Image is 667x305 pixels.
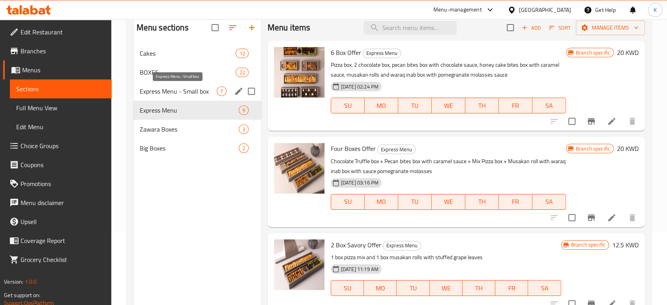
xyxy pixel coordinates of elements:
[435,100,462,111] span: WE
[331,239,381,251] span: 2 Box Savory Offer
[331,252,561,262] p: 1 box pizza mix and 1 box musakan rolls with stuffed grape leaves
[236,68,248,77] div: items
[564,113,580,130] span: Select to update
[532,98,566,113] button: SA
[331,194,365,210] button: SU
[133,41,261,161] nav: Menu sections
[21,27,105,37] span: Edit Restaurant
[607,117,616,126] a: Edit menu item
[133,44,261,63] div: Cakes12
[433,282,459,294] span: WE
[397,280,429,296] button: TU
[383,241,421,250] span: Express Menu
[465,98,499,113] button: TH
[398,98,432,113] button: TU
[519,22,544,34] span: Add item
[236,50,248,57] span: 12
[16,103,105,113] span: Full Menu View
[582,208,601,227] button: Branch-specific-item
[10,98,111,117] a: Full Menu View
[334,100,362,111] span: SU
[331,143,376,154] span: Four Boxes Offer
[519,6,571,14] div: [GEOGRAPHIC_DATA]
[22,65,105,75] span: Menus
[499,194,532,210] button: FR
[433,5,482,15] div: Menu-management
[140,68,236,77] span: BOXES
[547,22,573,34] button: Sort
[364,280,397,296] button: MO
[140,105,239,115] div: Express Menu
[242,18,261,37] button: Add section
[363,49,401,58] span: Express Menu
[607,213,616,222] a: Edit menu item
[21,160,105,169] span: Coupons
[3,155,111,174] a: Coupons
[3,250,111,269] a: Grocery Checklist
[463,280,495,296] button: TH
[430,280,463,296] button: WE
[502,196,529,207] span: FR
[617,143,639,154] h6: 20 KWD
[568,241,609,249] span: Branch specific
[140,143,239,153] span: Big Boxes
[331,47,361,58] span: 6 Box Offer
[576,21,645,35] button: Manage items
[3,41,111,60] a: Branches
[334,196,362,207] span: SU
[21,46,105,56] span: Branches
[532,194,566,210] button: SA
[432,98,465,113] button: WE
[573,49,613,56] span: Branch specific
[140,49,236,58] span: Cakes
[338,179,382,186] span: [DATE] 03:16 PM
[207,19,223,36] span: Select all sections
[3,193,111,212] a: Menu disclaimer
[133,63,261,82] div: BOXES22
[133,101,261,120] div: Express Menu9
[338,265,382,273] span: [DATE] 11:19 AM
[217,88,226,95] span: 7
[133,139,261,158] div: Big Boxes2
[528,280,561,296] button: SA
[3,60,111,79] a: Menus
[466,282,492,294] span: TH
[133,82,261,101] div: Express Menu - Small box7edit
[521,23,542,32] span: Add
[3,174,111,193] a: Promotions
[16,122,105,132] span: Edit Menu
[378,145,415,154] span: Express Menu
[236,69,248,76] span: 22
[3,231,111,250] a: Coverage Report
[334,282,361,294] span: SU
[268,22,311,34] h2: Menu items
[549,23,571,32] span: Sort
[21,255,105,264] span: Grocery Checklist
[377,145,416,154] div: Express Menu
[3,136,111,155] a: Choice Groups
[21,198,105,207] span: Menu disclaimer
[564,209,580,226] span: Select to update
[468,100,496,111] span: TH
[239,126,248,133] span: 3
[363,21,457,35] input: search
[331,98,365,113] button: SU
[582,23,639,33] span: Manage items
[16,84,105,94] span: Sections
[140,124,239,134] span: Zawara Boxes
[217,87,227,96] div: items
[432,194,465,210] button: WE
[331,60,566,80] p: Pizza box, 2 chocolate box, pecan bites box with chocolate sauce, honey cake bites box with caram...
[137,22,189,34] h2: Menu sections
[498,282,525,294] span: FR
[368,100,395,111] span: MO
[367,282,393,294] span: MO
[239,107,248,114] span: 9
[365,98,398,113] button: MO
[21,179,105,188] span: Promotions
[239,105,249,115] div: items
